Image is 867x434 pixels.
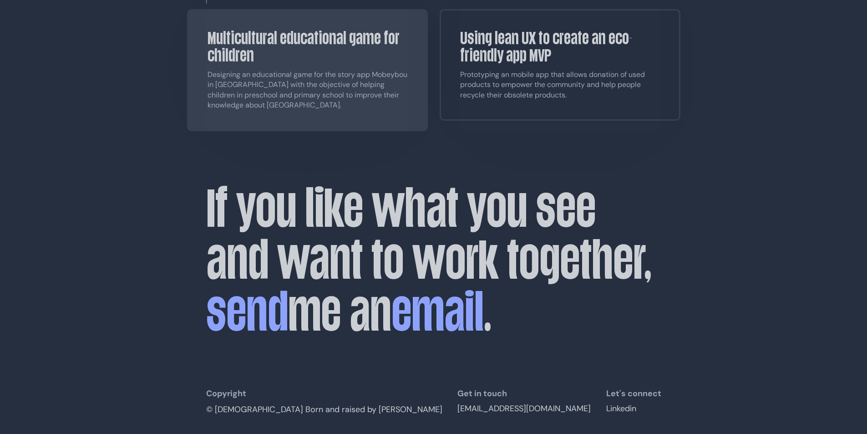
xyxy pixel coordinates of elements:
[208,70,407,111] p: Designing an educational game for the story app Mobeybou in [GEOGRAPHIC_DATA] with the objective ...
[460,70,660,100] p: Prototyping an mobile app that allows donation of used products to empower the community and help...
[206,182,661,338] h2: If you like what you see and want to work together, me an .
[206,9,409,131] a: Multicultural educational game for children Designing an educational game for the story app Mobey...
[606,403,636,414] a: Linkedin
[208,30,407,64] h3: Multicultural educational game for children
[206,389,442,398] h4: Copyright
[606,389,661,398] h4: Let's connect
[206,403,442,416] p: © [DEMOGRAPHIC_DATA] Born and raised by [PERSON_NAME]
[457,403,591,414] a: [EMAIL_ADDRESS][DOMAIN_NAME]
[391,288,484,336] a: email
[459,9,661,131] a: Using lean UX to create an eco-friendly app MVP Prototyping an mobile app that allows donation of...
[206,288,288,336] span: send
[457,389,591,398] h4: Get in touch
[460,30,660,64] h3: Using lean UX to create an eco-friendly app MVP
